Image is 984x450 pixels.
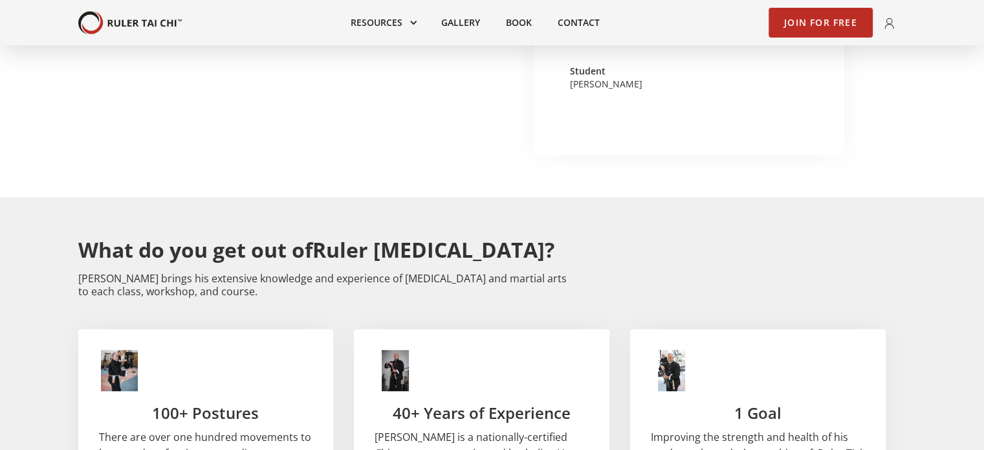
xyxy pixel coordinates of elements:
[338,8,428,37] div: Resources
[78,11,182,35] a: home
[99,401,313,423] h3: 100+ Postures
[570,65,642,78] div: Student
[570,78,642,91] div: [PERSON_NAME]
[769,8,873,38] a: Join for Free
[312,236,554,264] span: Ruler [MEDICAL_DATA]?
[428,8,493,37] a: Gallery
[545,8,613,37] a: Contact
[78,272,575,298] p: [PERSON_NAME] brings his extensive knowledge and experience of [MEDICAL_DATA] and martial arts to...
[78,238,575,262] h2: What do you get out of
[493,8,545,37] a: Book
[651,401,865,423] h3: 1 Goal
[78,11,182,35] img: Your Brand Name
[375,401,589,423] h3: 40+ Years of Experience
